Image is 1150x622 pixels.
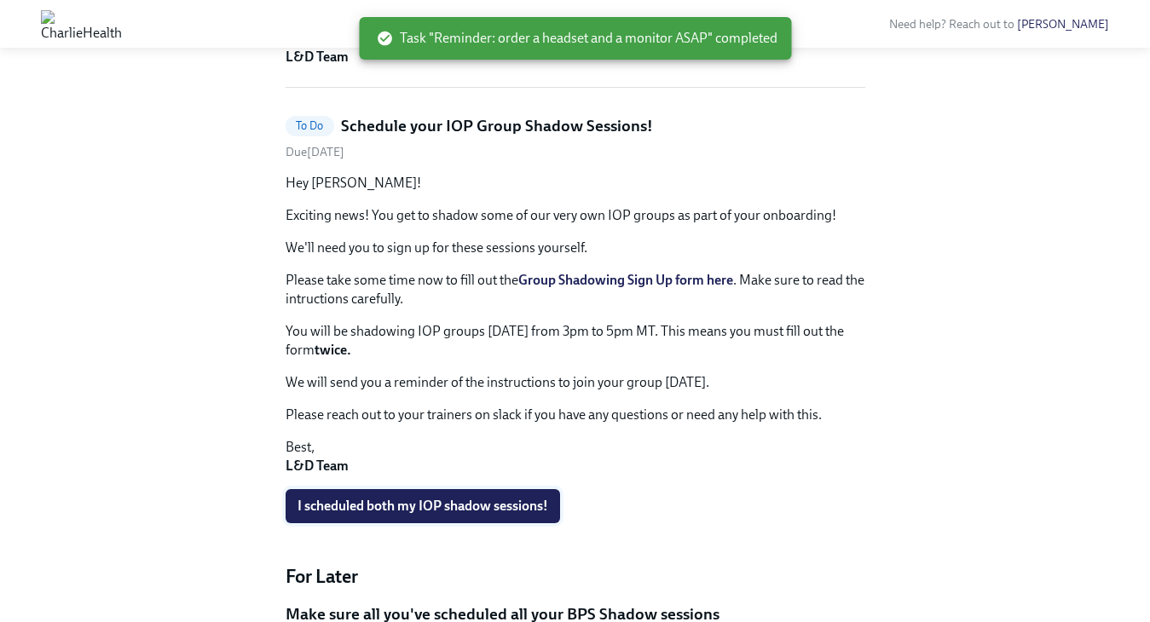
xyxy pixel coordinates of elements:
[286,438,865,475] p: Best,
[1017,17,1109,32] a: [PERSON_NAME]
[286,115,865,160] a: To DoSchedule your IOP Group Shadow Sessions!Due[DATE]
[286,406,865,424] p: Please reach out to your trainers on slack if you have any questions or need any help with this.
[286,458,349,474] strong: L&D Team
[286,49,349,65] strong: L&D Team
[286,145,344,159] span: Tuesday, September 23rd 2025, 7:00 am
[889,17,1109,32] span: Need help? Reach out to
[286,206,865,225] p: Exciting news! You get to shadow some of our very own IOP groups as part of your onboarding!
[286,489,560,523] button: I scheduled both my IOP shadow sessions!
[286,29,865,66] p: Warmly,
[518,272,733,288] a: Group Shadowing Sign Up form here
[341,115,653,137] h5: Schedule your IOP Group Shadow Sessions!
[315,342,351,358] strong: twice.
[286,119,334,132] span: To Do
[286,564,865,590] h4: For Later
[286,239,865,257] p: We'll need you to sign up for these sessions yourself.
[286,322,865,360] p: You will be shadowing IOP groups [DATE] from 3pm to 5pm MT. This means you must fill out the form
[286,174,865,193] p: Hey [PERSON_NAME]!
[376,29,777,48] span: Task "Reminder: order a headset and a monitor ASAP" completed
[298,498,548,515] span: I scheduled both my IOP shadow sessions!
[41,10,122,37] img: CharlieHealth
[286,373,865,392] p: We will send you a reminder of the instructions to join your group [DATE].
[286,271,865,308] p: Please take some time now to fill out the . Make sure to read the intructions carefully.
